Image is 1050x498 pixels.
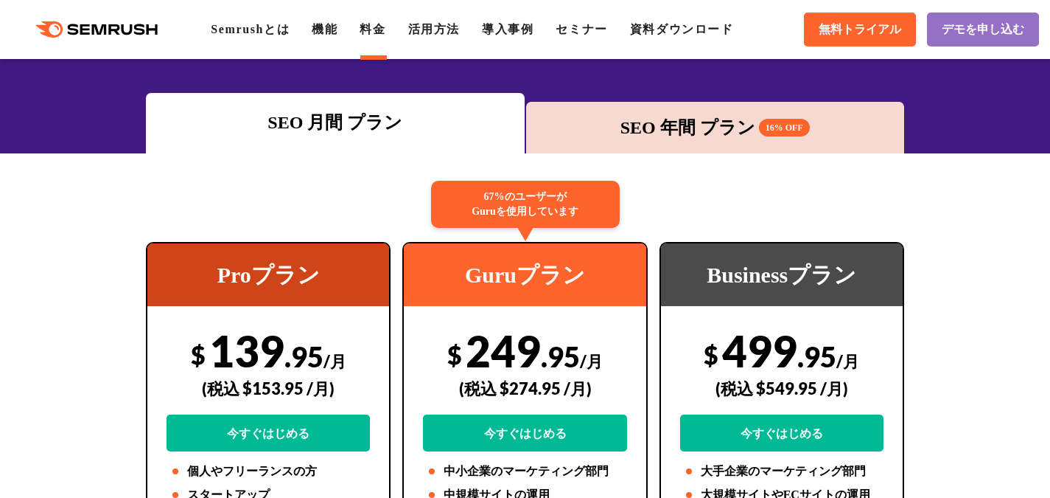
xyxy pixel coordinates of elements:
div: Guruプラン [404,243,645,306]
a: 機能 [312,23,337,35]
span: /月 [580,351,603,371]
a: 資料ダウンロード [630,23,734,35]
a: 料金 [360,23,385,35]
li: 大手企業のマーケティング部門 [680,463,883,480]
a: Semrushとは [211,23,290,35]
span: .95 [284,339,323,373]
span: $ [447,339,462,370]
div: SEO 月間 プラン [153,109,517,136]
div: 139 [167,325,370,452]
span: /月 [323,351,346,371]
div: (税込 $274.95 /月) [423,362,626,415]
span: .95 [797,339,836,373]
span: 16% OFF [759,119,810,136]
a: 今すぐはじめる [423,415,626,452]
a: 無料トライアル [804,13,916,46]
div: (税込 $549.95 /月) [680,362,883,415]
span: 無料トライアル [819,22,901,38]
a: 今すぐはじめる [680,415,883,452]
div: (税込 $153.95 /月) [167,362,370,415]
a: デモを申し込む [927,13,1039,46]
div: Businessプラン [661,243,903,306]
div: 249 [423,325,626,452]
span: デモを申し込む [942,22,1024,38]
span: $ [191,339,206,370]
div: 67%のユーザーが Guruを使用しています [431,181,620,228]
li: 個人やフリーランスの方 [167,463,370,480]
a: 今すぐはじめる [167,415,370,452]
div: 499 [680,325,883,452]
a: セミナー [556,23,607,35]
li: 中小企業のマーケティング部門 [423,463,626,480]
span: .95 [541,339,580,373]
div: SEO 年間 プラン [533,114,897,141]
div: Proプラン [147,243,389,306]
span: /月 [836,351,859,371]
a: 活用方法 [408,23,460,35]
span: $ [704,339,718,370]
a: 導入事例 [482,23,533,35]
